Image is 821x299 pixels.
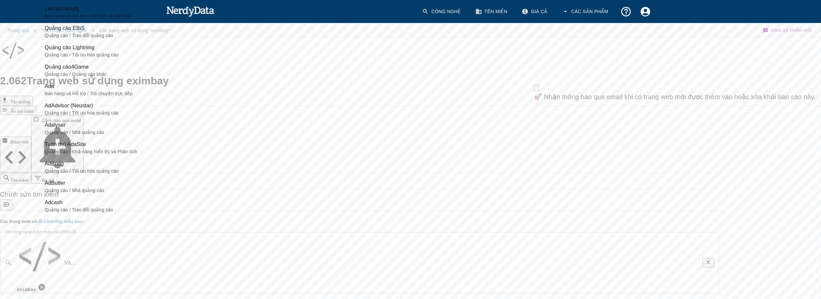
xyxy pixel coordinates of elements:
[45,161,64,166] font: AdBridg
[762,24,813,37] button: Chia sẻ phản hồi
[636,2,655,21] button: Cài đặt tài khoản
[45,91,132,96] font: Bán hàng và Hỗ trợ / Trò chuyện trực tiếp
[45,6,79,11] font: Lên lịch Acuity
[49,219,82,224] font: những điều sau
[431,9,461,14] font: Công nghệ
[71,260,76,266] font: ...
[45,180,65,186] font: AdButler
[45,168,119,174] font: Quảng cáo / Tối ưu hóa quảng cáo
[45,122,65,128] font: Adalyser
[45,83,54,89] font: Ada
[15,232,64,293] div: eximbay
[45,207,113,212] font: Quảng cáo / Trao đổi quảng cáo
[45,13,131,19] font: Bán hàng và Hỗ trợ / Lên lịch và Đặt chỗ
[45,25,85,31] font: Quảng cáo EBiS
[45,52,119,57] font: Quảng cáo / Tối ưu hóa quảng cáo
[485,9,508,14] font: Tên miền
[64,260,71,266] font: Và
[45,45,95,50] font: Quảng cáo Lightning
[45,149,137,154] font: Quảng cáo / Khả năng hiển thị và Phân tích
[45,188,104,193] font: Quảng cáo / Nhà quảng cáo
[616,2,636,21] button: Hỗ trợ và Tài liệu
[45,141,86,147] font: Tuân thủ AdaSite
[82,219,84,224] font: :
[45,72,106,77] font: Quảng cáo / Quảng cáo khác
[45,200,62,205] font: Adcash
[534,84,539,91] button: Đóng
[45,130,104,135] font: Quảng cáo / Nhà quảng cáo
[45,33,113,38] font: Quảng cáo / Trao đổi quảng cáo
[45,110,119,116] font: Quảng cáo / Tối ưu hóa quảng cáo
[518,2,553,21] a: Giá cả
[418,2,466,21] a: Công nghệ
[571,9,608,14] font: Các sản phẩm
[5,230,77,234] font: Tên công nghệ hoặc nhập mã HTML/JS
[558,2,614,21] button: Các sản phẩm
[37,219,49,224] font: tất cả
[771,28,811,33] font: Chia sẻ phản hồi
[471,2,513,21] a: Tên miền
[45,103,93,108] font: AdAdvisor (Neustar)
[531,9,548,14] font: Giá cả
[45,64,89,70] font: Quảng cáo4Game
[534,93,816,100] font: 🚀 Nhận thông báo qua email khi có trang web mới được thêm vào hoặc xóa khỏi báo cáo này.
[702,258,714,267] button: Thông thoáng
[15,286,38,293] code: eximbay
